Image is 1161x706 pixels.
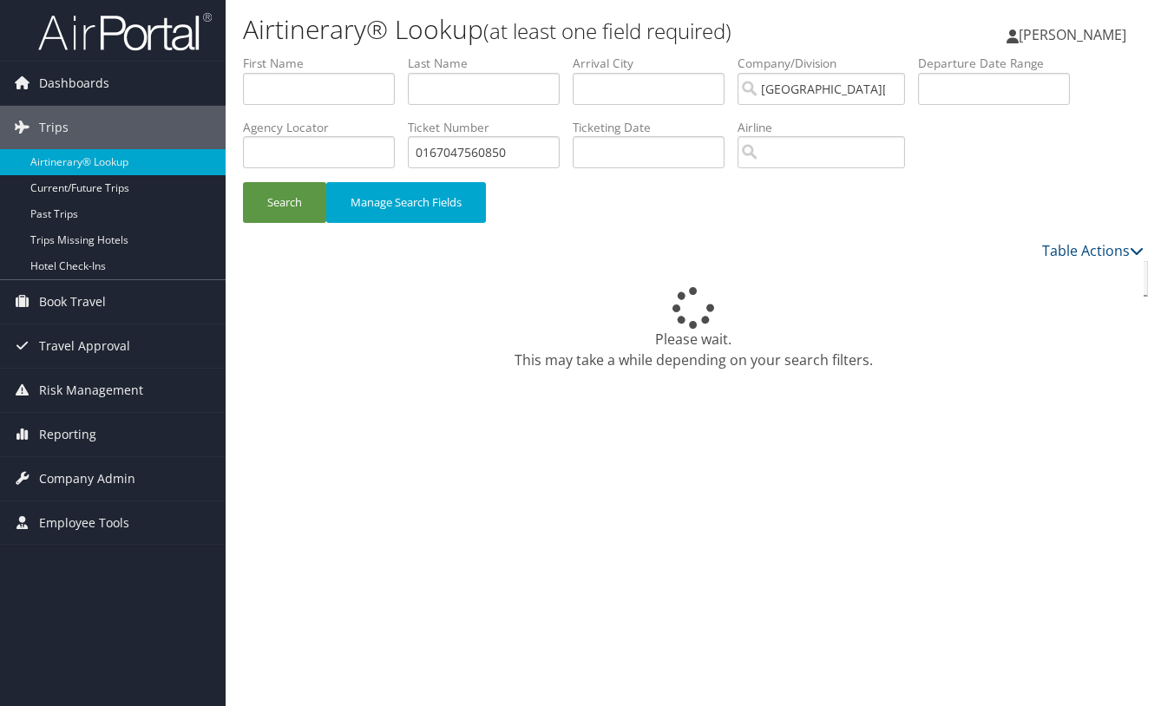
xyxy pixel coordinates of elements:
div: Please wait. This may take a while depending on your search filters. [243,287,1144,370]
label: Ticketing Date [573,119,738,136]
button: Search [243,182,326,223]
a: [PERSON_NAME] [1007,9,1144,61]
label: Departure Date Range [918,55,1083,72]
span: Dashboards [39,62,109,105]
span: Risk Management [39,369,143,412]
h1: Airtinerary® Lookup [243,11,843,48]
label: First Name [243,55,408,72]
label: Arrival City [573,55,738,72]
button: Manage Search Fields [326,182,486,223]
span: Travel Approval [39,324,130,368]
label: Ticket Number [408,119,573,136]
label: Company/Division [738,55,918,72]
label: Agency Locator [243,119,408,136]
label: Airline [738,119,918,136]
span: Reporting [39,413,96,456]
span: Trips [39,106,69,149]
img: airportal-logo.png [38,11,212,52]
a: Table Actions [1042,241,1144,260]
span: Company Admin [39,457,135,500]
small: (at least one field required) [483,16,731,45]
span: [PERSON_NAME] [1019,25,1126,44]
span: Employee Tools [39,501,129,545]
span: Book Travel [39,280,106,324]
label: Last Name [408,55,573,72]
